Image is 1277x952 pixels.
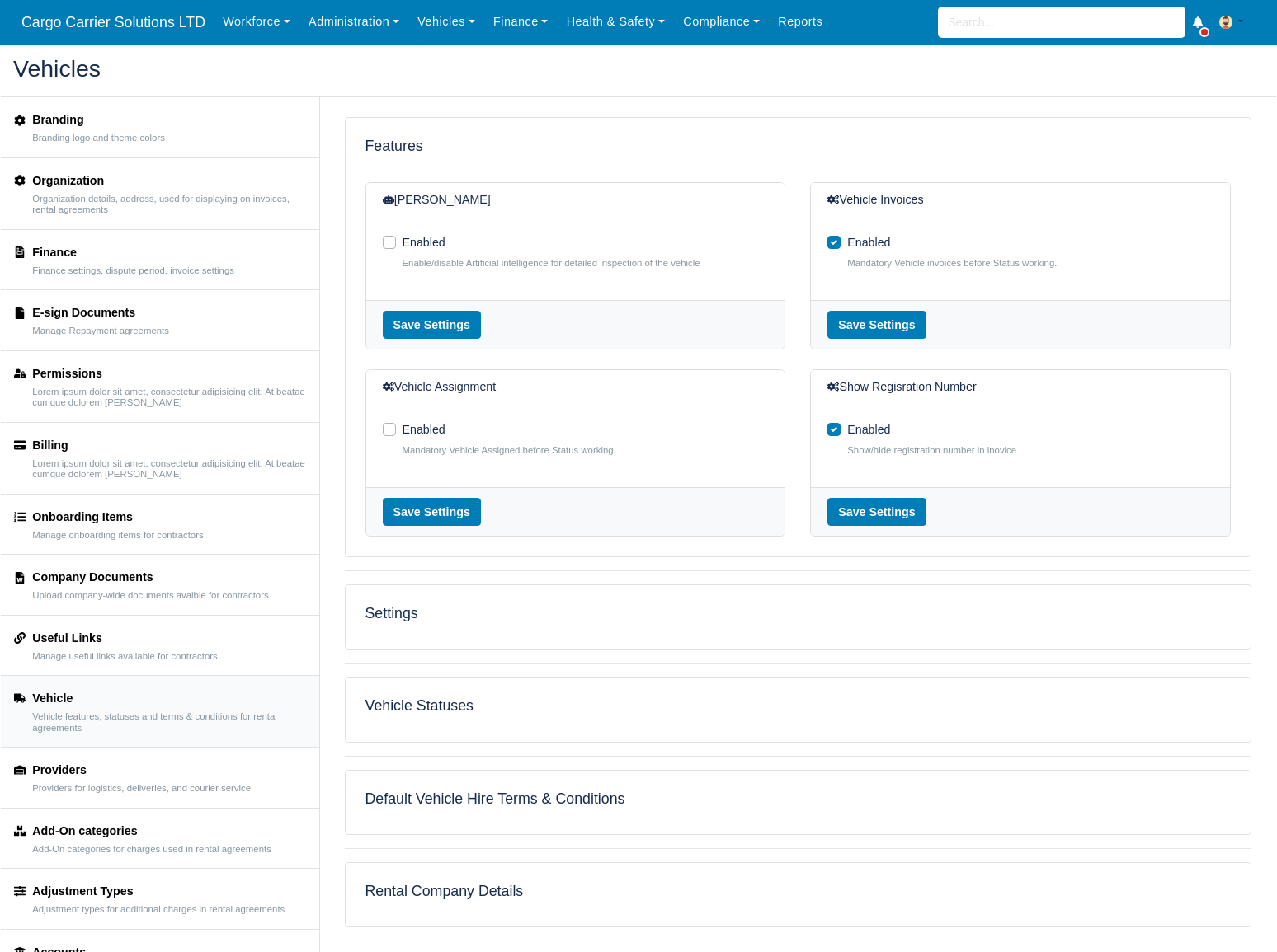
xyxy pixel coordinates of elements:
span: Cargo Carrier Solutions LTD [13,6,214,39]
small: Branding logo and theme colors [32,133,165,144]
button: Save Settings [383,311,481,339]
a: Company Documents Upload company-wide documents avaible for contractors [1,555,319,615]
h6: Vehicle Invoices [827,193,923,207]
div: Permissions [32,364,305,383]
label: Enabled [847,420,890,439]
small: Manage onboarding items for contractors [32,530,203,542]
a: Organization Organization details, address, used for displaying on invoices, rental agreements [1,158,319,230]
h2: Vehicles [13,57,1264,80]
a: Reports [769,6,832,38]
h6: Show Regisration Number [827,380,976,394]
small: Mandatory Vehicle invoices before Status working. [847,256,1213,270]
h6: [PERSON_NAME] [383,193,491,207]
a: Add-On categories Add-On categories for charges used in rental agreements [1,809,319,869]
a: Workforce [214,6,299,38]
a: Vehicles [408,6,484,38]
h6: Vehicle Assignment [383,380,497,394]
a: Adjustment Types Adjustment types for additional charges in rental agreements [1,869,319,929]
a: Providers Providers for logistics, deliveries, and courier service [1,748,319,808]
small: Add-On categories for charges used in rental agreements [32,844,271,856]
h5: Features [365,138,1232,155]
label: Enabled [403,233,445,252]
div: Vehicle [32,689,305,708]
small: Mandatory Vehicle Assigned before Status working. [403,443,769,457]
a: Permissions Lorem ipsum dolor sit amet, consectetur adipisicing elit. At beatae cumque dolorem [P... [1,351,319,423]
a: Health & Safety [558,6,675,38]
div: Useful Links [32,629,217,648]
a: Onboarding Items Manage onboarding items for contractors [1,495,319,555]
div: Providers [32,761,251,780]
small: Providers for logistics, deliveries, and courier service [32,783,251,795]
a: Branding Branding logo and theme colors [1,97,319,157]
div: Organization [32,171,305,190]
div: Adjustment Types [32,882,285,901]
a: Useful Links Manage useful links available for contractors [1,616,319,676]
h5: Vehicle Statuses [365,697,1232,715]
small: Adjustment types for additional charges in rental agreements [32,904,285,916]
h5: Rental Company Details [365,883,1232,900]
input: Search... [938,7,1185,38]
div: Finance [32,243,234,262]
button: Save Settings [827,498,926,526]
a: Administration [299,6,408,38]
small: Manage useful links available for contractors [32,651,217,663]
div: Billing [32,436,305,455]
button: Save Settings [827,311,926,339]
small: Upload company-wide documents avaible for contractors [32,590,268,602]
small: Lorem ipsum dolor sit amet, consectetur adipisicing elit. At beatae cumque dolorem [PERSON_NAME] [32,387,305,409]
small: Manage Repayment agreements [32,326,169,337]
div: E-sign Documents [32,303,169,322]
div: Add-On categories [32,822,271,841]
div: Onboarding Items [32,508,203,527]
label: Enabled [403,420,445,439]
a: Billing Lorem ipsum dolor sit amet, consectetur adipisicing elit. At beatae cumque dolorem [PERSO... [1,423,319,495]
h5: Default Vehicle Hire Terms & Conditions [365,790,1232,808]
small: Finance settings, dispute period, invoice settings [32,265,234,277]
a: Vehicle Vehicle features, statuses and terms & conditions for rental agreements [1,676,319,748]
h5: Settings [365,605,1232,622]
a: Cargo Carrier Solutions LTD [13,7,214,39]
small: Organization details, address, used for displaying on invoices, rental agreements [32,194,305,216]
small: Enable/disable Artificial intelligence for detailed inspection of the vehicle [403,256,769,270]
a: Finance Finance settings, dispute period, invoice settings [1,230,319,290]
a: Compliance [674,6,769,38]
label: Enabled [847,233,890,252]
small: Vehicle features, statuses and terms & conditions for rental agreements [32,711,305,734]
a: E-sign Documents Manage Repayment agreements [1,290,319,350]
button: Save Settings [383,498,481,526]
small: Show/hide registration number in inovice. [847,443,1213,457]
div: Company Documents [32,568,268,587]
a: Finance [484,6,558,38]
div: Vehicles [1,44,1276,97]
div: Branding [32,110,165,129]
small: Lorem ipsum dolor sit amet, consectetur adipisicing elit. At beatae cumque dolorem [PERSON_NAME] [32,458,305,481]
